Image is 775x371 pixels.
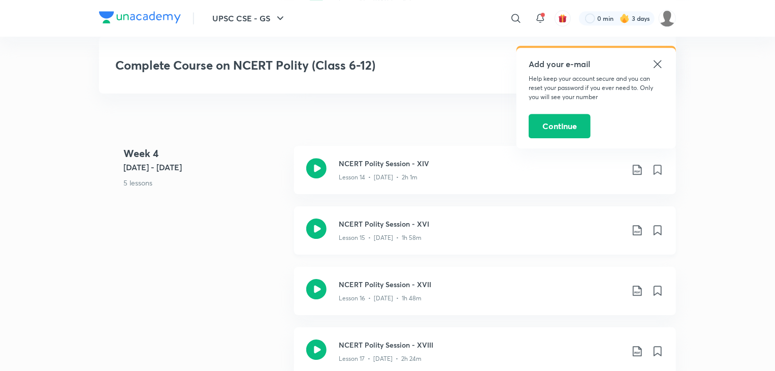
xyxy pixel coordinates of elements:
[659,10,676,27] img: Sneha
[339,294,422,303] p: Lesson 16 • [DATE] • 1h 48m
[294,206,676,267] a: NCERT Polity Session - XVILesson 15 • [DATE] • 1h 58m
[294,267,676,327] a: NCERT Polity Session - XVIILesson 16 • [DATE] • 1h 48m
[99,11,181,23] img: Company Logo
[123,146,286,161] h4: Week 4
[123,161,286,173] h5: [DATE] - [DATE]
[339,354,422,363] p: Lesson 17 • [DATE] • 2h 24m
[339,158,623,169] h3: NCERT Polity Session - XIV
[294,146,676,206] a: NCERT Polity Session - XIVLesson 14 • [DATE] • 2h 1m
[115,58,513,73] h3: Complete Course on NCERT Polity (Class 6-12)
[99,11,181,26] a: Company Logo
[339,219,623,229] h3: NCERT Polity Session - XVI
[339,173,417,182] p: Lesson 14 • [DATE] • 2h 1m
[529,114,591,138] button: Continue
[529,74,664,102] p: Help keep your account secure and you can reset your password if you ever need to. Only you will ...
[555,10,571,26] button: avatar
[558,14,567,23] img: avatar
[620,13,630,23] img: streak
[339,233,422,242] p: Lesson 15 • [DATE] • 1h 58m
[123,177,286,188] p: 5 lessons
[339,339,623,350] h3: NCERT Polity Session - XVIII
[339,279,623,290] h3: NCERT Polity Session - XVII
[206,8,293,28] button: UPSC CSE - GS
[529,58,664,70] h5: Add your e-mail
